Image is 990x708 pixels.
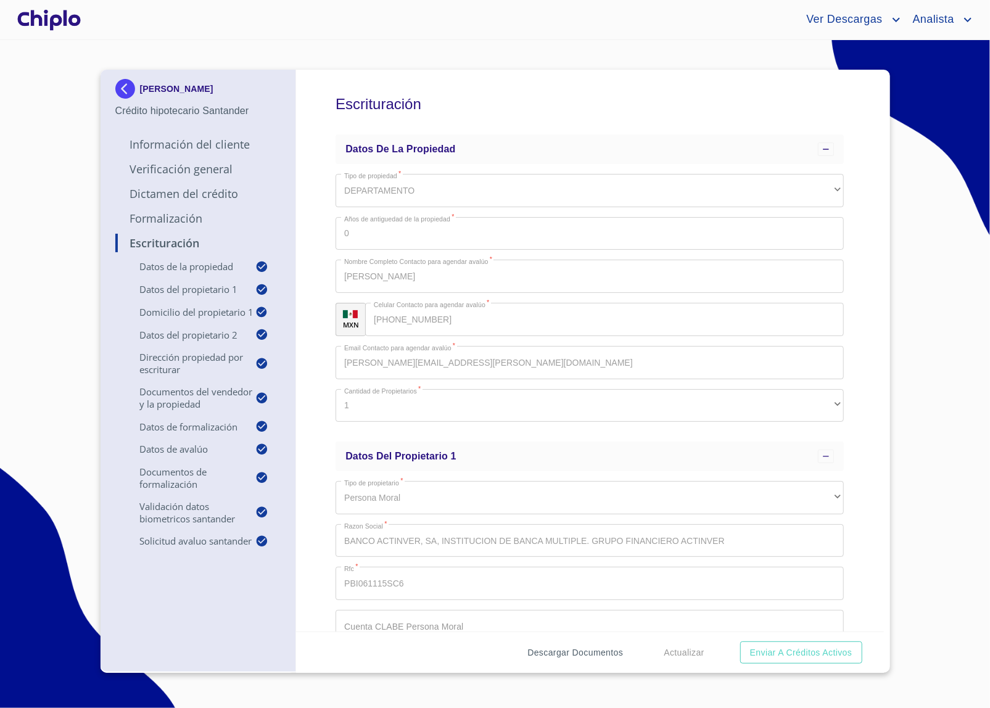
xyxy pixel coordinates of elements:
div: DEPARTAMENTO [336,174,844,207]
p: Formalización [115,211,281,226]
div: Persona Moral [336,481,844,514]
div: [PERSON_NAME] [115,79,281,104]
button: account of current user [904,10,975,30]
p: Verificación General [115,162,281,176]
h5: Escrituración [336,79,844,130]
p: Datos del propietario 2 [115,329,256,341]
p: Datos de la propiedad [115,260,256,273]
p: Datos del propietario 1 [115,283,256,295]
div: Datos de la propiedad [336,134,844,164]
p: Solicitud Avaluo Santander [115,535,256,547]
p: [PERSON_NAME] [140,84,213,94]
p: Dirección Propiedad por Escriturar [115,351,256,376]
p: Validación Datos Biometricos Santander [115,500,256,525]
p: Escrituración [115,236,281,250]
p: Dictamen del Crédito [115,186,281,201]
button: Enviar a Créditos Activos [740,641,862,664]
span: Datos de la propiedad [345,144,455,154]
button: Descargar Documentos [522,641,628,664]
img: Docupass spot blue [115,79,140,99]
span: Actualizar [664,645,704,661]
p: Domicilio del Propietario 1 [115,306,256,318]
p: Documentos de Formalización [115,466,256,490]
p: MXN [343,320,359,329]
img: R93DlvwvvjP9fbrDwZeCRYBHk45OWMq+AAOlFVsxT89f82nwPLnD58IP7+ANJEaWYhP0Tx8kkA0WlQMPQsAAgwAOmBj20AXj6... [343,310,358,319]
p: Datos de Avalúo [115,443,256,455]
span: Descargar Documentos [527,645,623,661]
span: Analista [904,10,960,30]
p: Información del Cliente [115,137,281,152]
button: Actualizar [659,641,709,664]
div: Datos del propietario 1 [336,442,844,471]
span: Datos del propietario 1 [345,451,456,461]
div: 1 [336,389,844,422]
p: Crédito hipotecario Santander [115,104,281,118]
p: Datos de Formalización [115,421,256,433]
p: Documentos del vendedor y la propiedad [115,385,256,410]
button: account of current user [797,10,903,30]
span: Enviar a Créditos Activos [750,645,852,661]
span: Ver Descargas [797,10,888,30]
